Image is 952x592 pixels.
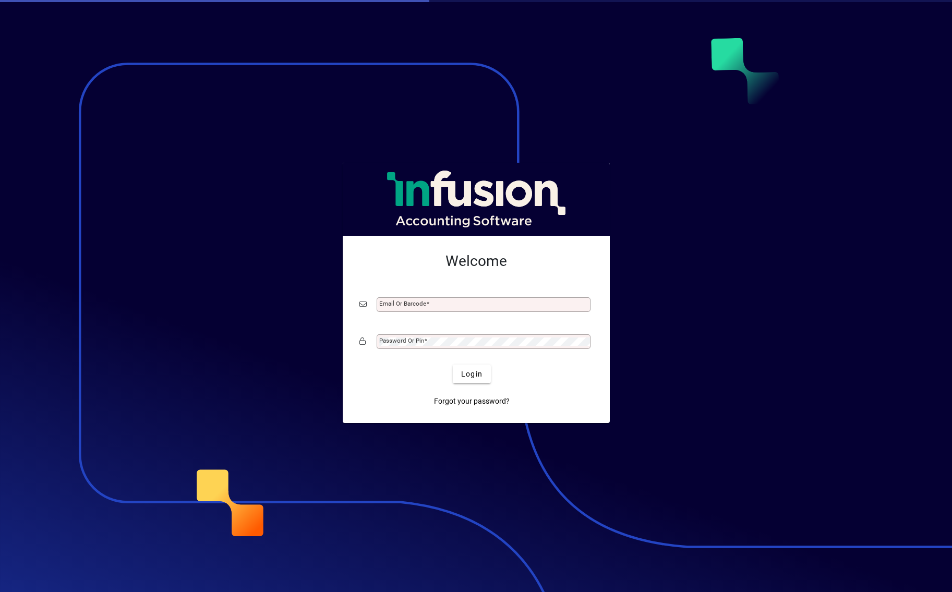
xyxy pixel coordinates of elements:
[461,369,483,380] span: Login
[430,392,514,410] a: Forgot your password?
[453,365,491,383] button: Login
[359,252,593,270] h2: Welcome
[379,337,424,344] mat-label: Password or Pin
[379,300,426,307] mat-label: Email or Barcode
[434,396,510,407] span: Forgot your password?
